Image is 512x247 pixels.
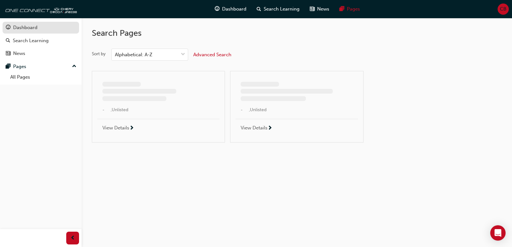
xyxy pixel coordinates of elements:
span: View Details [241,124,268,132]
a: search-iconSearch Learning [252,3,305,16]
span: - , Unlisted [102,105,214,114]
a: All Pages [8,72,79,82]
span: search-icon [6,38,10,44]
span: Dashboard [222,5,246,13]
span: Search Learning [264,5,300,13]
a: guage-iconDashboard [210,3,252,16]
span: up-icon [72,62,76,71]
div: Search Learning [13,37,49,44]
button: DashboardSearch LearningNews [3,20,79,61]
span: search-icon [257,5,261,13]
button: Advanced Search [193,49,231,61]
div: News [13,50,25,57]
span: prev-icon [70,234,75,242]
span: next-icon [268,126,272,131]
span: down-icon [181,50,185,59]
span: undefined-icon [244,107,249,112]
span: - , Unlisted [241,105,353,114]
span: Pages [347,5,360,13]
div: Alphabetical: A-Z [115,51,152,58]
span: CB [500,5,507,13]
a: Dashboard [3,22,79,34]
button: Pages [3,61,79,73]
a: Search Learning [3,35,79,47]
span: undefined-icon [106,107,111,112]
span: View Details [102,124,129,132]
div: Sort by [92,51,106,57]
span: Advanced Search [193,52,231,58]
span: news-icon [310,5,315,13]
span: news-icon [6,51,11,57]
span: pages-icon [340,5,344,13]
button: CB [498,4,509,15]
img: oneconnect [3,3,77,15]
span: News [317,5,329,13]
span: guage-icon [6,25,11,31]
h2: Search Pages [92,28,502,38]
div: Pages [13,63,26,70]
a: news-iconNews [305,3,334,16]
div: Dashboard [13,24,37,31]
span: pages-icon [6,64,11,70]
span: next-icon [129,126,134,131]
a: pages-iconPages [334,3,365,16]
span: guage-icon [215,5,220,13]
div: Open Intercom Messenger [490,225,506,241]
a: News [3,48,79,59]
